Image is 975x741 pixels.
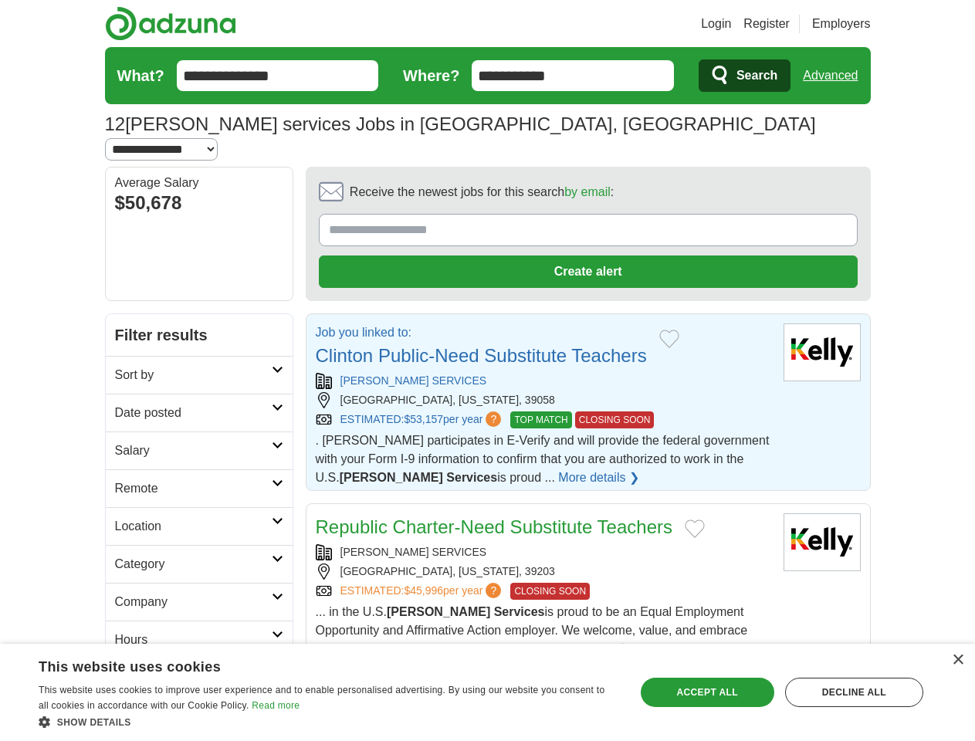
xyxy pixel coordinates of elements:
[106,314,293,356] h2: Filter results
[117,64,164,87] label: What?
[57,717,131,728] span: Show details
[316,563,771,580] div: [GEOGRAPHIC_DATA], [US_STATE], 39203
[486,583,501,598] span: ?
[575,411,655,428] span: CLOSING SOON
[340,546,487,558] a: [PERSON_NAME] SERVICES
[316,516,672,537] a: Republic Charter-Need Substitute Teachers
[564,185,611,198] a: by email
[641,678,774,707] div: Accept all
[812,15,871,33] a: Employers
[350,183,614,201] span: Receive the newest jobs for this search :
[316,345,647,366] a: Clinton Public-Need Substitute Teachers
[316,434,770,484] span: . [PERSON_NAME] participates in E-Verify and will provide the federal government with your Form I...
[105,110,126,138] span: 12
[316,392,771,408] div: [GEOGRAPHIC_DATA], [US_STATE], 39058
[316,605,748,655] span: ... in the U.S. is proud to be an Equal Employment Opportunity and Affirmative Action employer. W...
[106,356,293,394] a: Sort by
[340,583,505,600] a: ESTIMATED:$45,996per year?
[105,6,236,41] img: Adzuna logo
[39,714,617,729] div: Show details
[340,471,443,484] strong: [PERSON_NAME]
[39,685,604,711] span: This website uses cookies to improve user experience and to enable personalised advertising. By u...
[659,330,679,348] button: Add to favorite jobs
[106,583,293,621] a: Company
[115,517,272,536] h2: Location
[115,177,283,189] div: Average Salary
[115,189,283,217] div: $50,678
[106,545,293,583] a: Category
[316,323,647,342] p: Job you linked to:
[784,513,861,571] img: Kelly Services logo
[558,469,639,487] a: More details ❯
[701,15,731,33] a: Login
[106,507,293,545] a: Location
[404,584,443,597] span: $45,996
[446,471,497,484] strong: Services
[115,479,272,498] h2: Remote
[387,605,490,618] strong: [PERSON_NAME]
[105,113,816,134] h1: [PERSON_NAME] services Jobs in [GEOGRAPHIC_DATA], [GEOGRAPHIC_DATA]
[115,555,272,574] h2: Category
[743,15,790,33] a: Register
[106,431,293,469] a: Salary
[548,640,629,658] a: More details ❯
[106,469,293,507] a: Remote
[106,394,293,431] a: Date posted
[115,631,272,649] h2: Hours
[699,59,790,92] button: Search
[39,653,578,676] div: This website uses cookies
[340,374,487,387] a: [PERSON_NAME] SERVICES
[404,413,443,425] span: $53,157
[494,605,545,618] strong: Services
[736,60,777,91] span: Search
[115,442,272,460] h2: Salary
[510,411,571,428] span: TOP MATCH
[403,64,459,87] label: Where?
[319,255,858,288] button: Create alert
[952,655,963,666] div: Close
[785,678,923,707] div: Decline all
[784,323,861,381] img: Kelly Services logo
[106,621,293,658] a: Hours
[115,593,272,611] h2: Company
[115,366,272,384] h2: Sort by
[803,60,858,91] a: Advanced
[252,700,300,711] a: Read more, opens a new window
[685,519,705,538] button: Add to favorite jobs
[486,411,501,427] span: ?
[510,583,590,600] span: CLOSING SOON
[115,404,272,422] h2: Date posted
[340,411,505,428] a: ESTIMATED:$53,157per year?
